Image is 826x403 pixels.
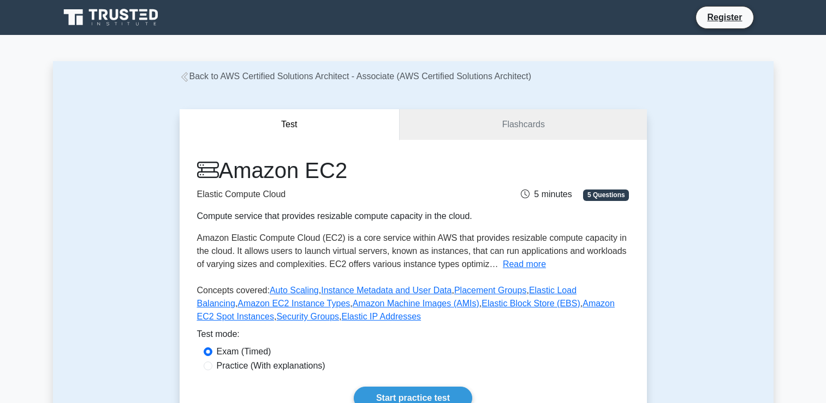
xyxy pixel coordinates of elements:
[521,189,572,199] span: 5 minutes
[503,258,546,271] button: Read more
[321,286,451,295] a: Instance Metadata and User Data
[237,299,350,308] a: Amazon EC2 Instance Types
[700,10,748,24] a: Register
[454,286,527,295] a: Placement Groups
[197,233,627,269] span: Amazon Elastic Compute Cloud (EC2) is a core service within AWS that provides resizable compute c...
[270,286,319,295] a: Auto Scaling
[583,189,629,200] span: 5 Questions
[353,299,479,308] a: Amazon Machine Images (AMIs)
[217,345,271,358] label: Exam (Timed)
[197,284,629,328] p: Concepts covered: , , , , , , , , ,
[400,109,646,140] a: Flashcards
[482,299,580,308] a: Elastic Block Store (EBS)
[276,312,339,321] a: Security Groups
[180,72,532,81] a: Back to AWS Certified Solutions Architect - Associate (AWS Certified Solutions Architect)
[217,359,325,372] label: Practice (With explanations)
[197,157,481,183] h1: Amazon EC2
[197,210,481,223] div: Compute service that provides resizable compute capacity in the cloud.
[197,328,629,345] div: Test mode:
[180,109,400,140] button: Test
[197,188,481,201] p: Elastic Compute Cloud
[342,312,421,321] a: Elastic IP Addresses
